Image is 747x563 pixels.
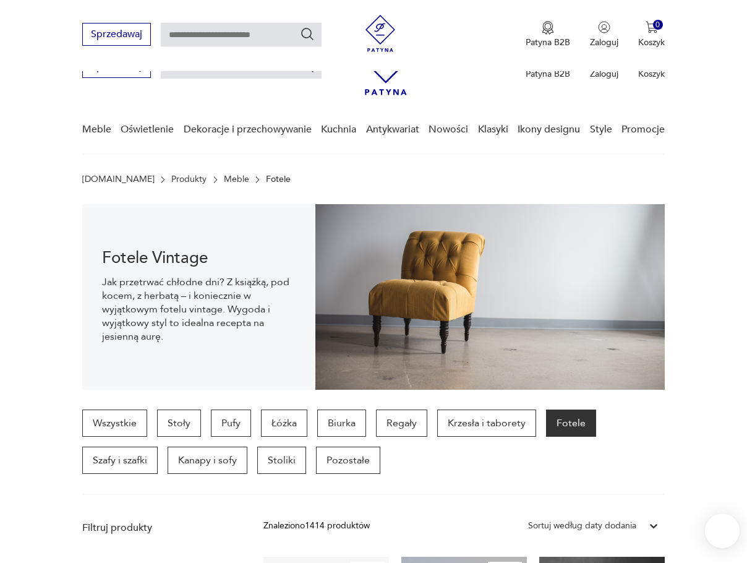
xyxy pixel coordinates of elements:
a: Pozostałe [316,447,380,474]
button: Zaloguj [590,21,618,48]
a: [DOMAIN_NAME] [82,174,155,184]
a: Produkty [171,174,207,184]
p: Zaloguj [590,68,618,80]
a: Biurka [317,410,366,437]
a: Promocje [621,106,665,153]
a: Pufy [211,410,251,437]
a: Krzesła i taborety [437,410,536,437]
a: Wszystkie [82,410,147,437]
button: Sprzedawaj [82,23,151,46]
a: Sprzedawaj [82,63,151,72]
button: Szukaj [300,27,315,41]
a: Klasyki [478,106,508,153]
a: Fotele [546,410,596,437]
a: Łóżka [261,410,307,437]
button: Patyna B2B [526,21,570,48]
a: Stoliki [257,447,306,474]
p: Fotele [266,174,291,184]
button: 0Koszyk [638,21,665,48]
p: Patyna B2B [526,68,570,80]
p: Koszyk [638,37,665,48]
p: Filtruj produkty [82,521,234,535]
a: Meble [82,106,111,153]
a: Sprzedawaj [82,31,151,40]
p: Zaloguj [590,37,618,48]
div: Sortuj według daty dodania [528,519,636,533]
a: Antykwariat [366,106,419,153]
a: Meble [224,174,249,184]
a: Oświetlenie [121,106,174,153]
div: 0 [653,20,664,30]
p: Patyna B2B [526,37,570,48]
img: Ikonka użytkownika [598,21,610,33]
a: Szafy i szafki [82,447,158,474]
img: 9275102764de9360b0b1aa4293741aa9.jpg [315,204,665,390]
p: Koszyk [638,68,665,80]
a: Kuchnia [321,106,356,153]
a: Stoły [157,410,201,437]
a: Nowości [429,106,468,153]
h1: Fotele Vintage [102,251,296,265]
a: Kanapy i sofy [168,447,247,474]
a: Ikony designu [518,106,580,153]
img: Ikona koszyka [646,21,658,33]
img: Ikona medalu [542,21,554,35]
a: Dekoracje i przechowywanie [184,106,312,153]
a: Ikona medaluPatyna B2B [526,21,570,48]
img: Patyna - sklep z meblami i dekoracjami vintage [362,15,399,52]
p: Jak przetrwać chłodne dni? Z książką, pod kocem, z herbatą – i koniecznie w wyjątkowym fotelu vin... [102,275,296,343]
iframe: Smartsupp widget button [705,514,740,548]
a: Style [590,106,612,153]
a: Regały [376,410,427,437]
div: Znaleziono 1414 produktów [263,519,370,533]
